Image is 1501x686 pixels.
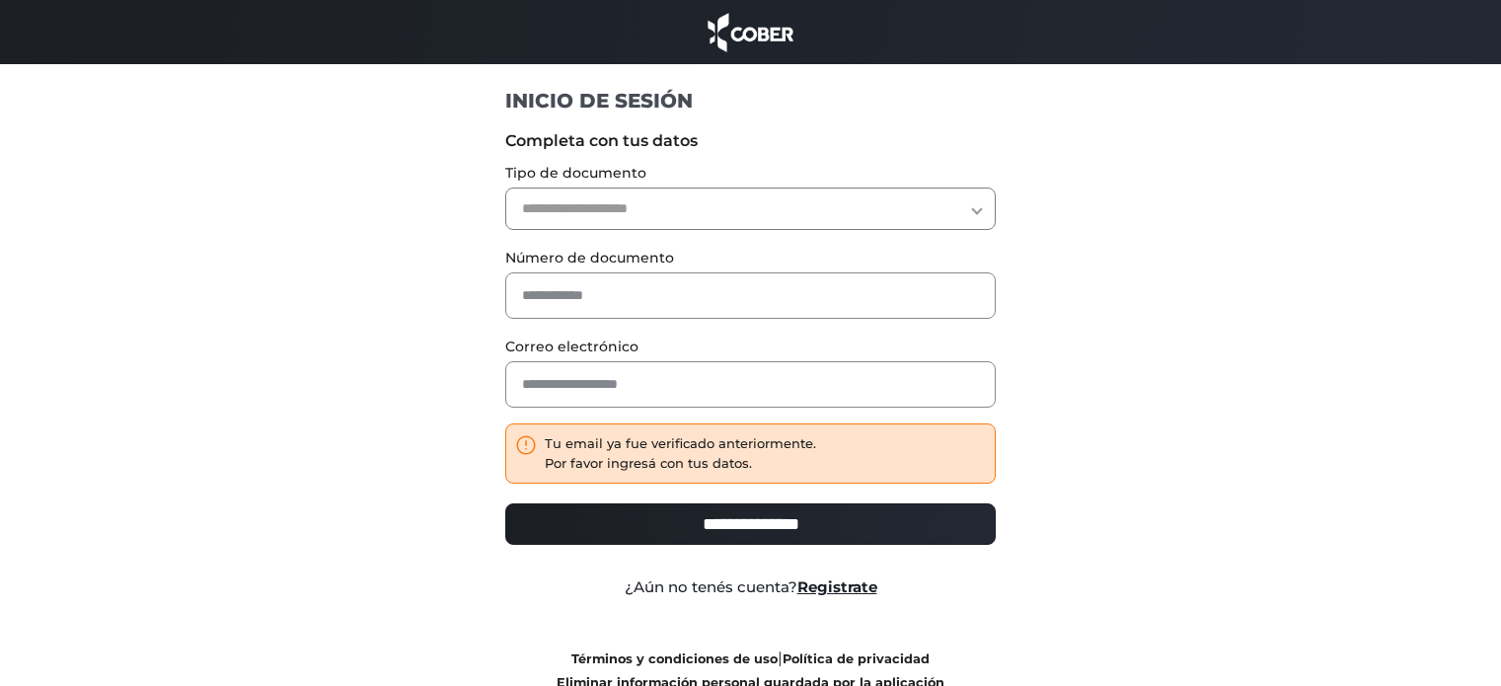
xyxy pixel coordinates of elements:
img: cober_marca.png [703,10,799,54]
a: Política de privacidad [783,651,930,666]
label: Número de documento [505,248,996,268]
a: Términos y condiciones de uso [571,651,778,666]
h1: INICIO DE SESIÓN [505,88,996,114]
label: Correo electrónico [505,337,996,357]
label: Completa con tus datos [505,129,996,153]
label: Tipo de documento [505,163,996,184]
div: Tu email ya fue verificado anteriormente. Por favor ingresá con tus datos. [545,434,816,473]
div: ¿Aún no tenés cuenta? [490,576,1011,599]
a: Registrate [797,577,877,596]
